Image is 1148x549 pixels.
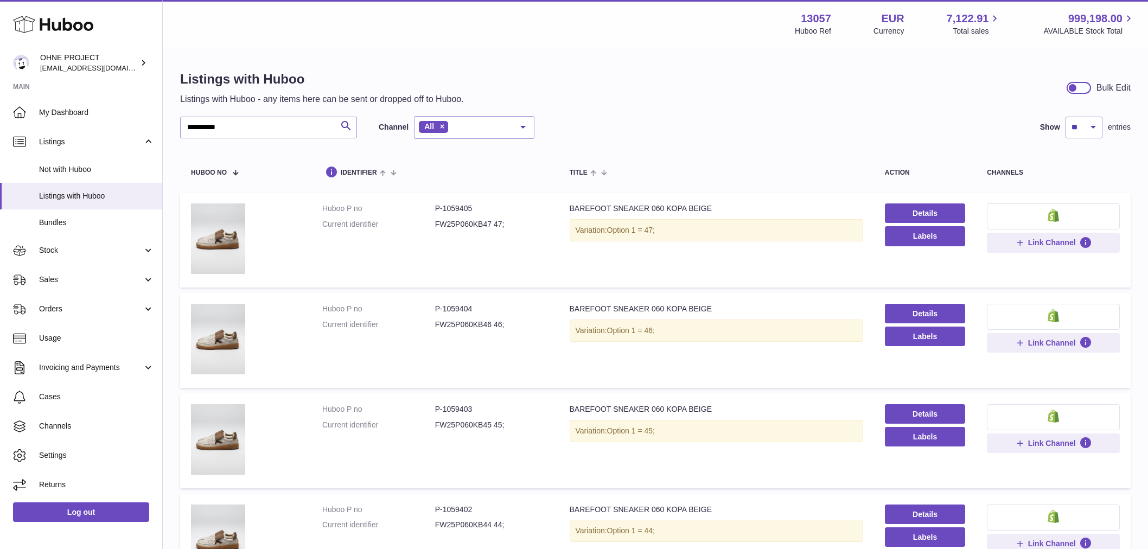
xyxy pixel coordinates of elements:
strong: EUR [881,11,904,26]
div: Huboo Ref [795,26,831,36]
span: Invoicing and Payments [39,362,143,373]
div: OHNE PROJECT [40,53,138,73]
span: Link Channel [1028,238,1076,247]
img: shopify-small.png [1048,209,1059,222]
span: entries [1108,122,1131,132]
img: BAREFOOT SNEAKER 060 KOPA BEIGE [191,203,245,274]
p: Listings with Huboo - any items here can be sent or dropped off to Huboo. [180,93,464,105]
a: Details [885,304,966,323]
span: Stock [39,245,143,256]
span: 999,198.00 [1068,11,1123,26]
div: BAREFOOT SNEAKER 060 KOPA BEIGE [570,505,863,515]
button: Labels [885,327,966,346]
span: All [424,122,434,131]
div: Currency [873,26,904,36]
dt: Current identifier [322,320,435,330]
a: Log out [13,502,149,522]
button: Link Channel [987,433,1120,453]
a: Details [885,203,966,223]
dt: Current identifier [322,219,435,229]
dt: Huboo P no [322,404,435,414]
span: Not with Huboo [39,164,154,175]
span: Option 1 = 47; [607,226,655,234]
dd: FW25P060KB46 46; [435,320,548,330]
dd: P-1059403 [435,404,548,414]
span: Cases [39,392,154,402]
dd: P-1059404 [435,304,548,314]
span: Sales [39,274,143,285]
span: Listings with Huboo [39,191,154,201]
span: 7,122.91 [947,11,989,26]
span: Bundles [39,218,154,228]
span: Orders [39,304,143,314]
dd: FW25P060KB44 44; [435,520,548,530]
span: [EMAIL_ADDRESS][DOMAIN_NAME] [40,63,160,72]
button: Link Channel [987,333,1120,353]
dd: P-1059402 [435,505,548,515]
span: Total sales [953,26,1001,36]
dd: P-1059405 [435,203,548,214]
span: Channels [39,421,154,431]
img: shopify-small.png [1048,309,1059,322]
span: Link Channel [1028,539,1076,548]
h1: Listings with Huboo [180,71,464,88]
span: Option 1 = 46; [607,326,655,335]
div: channels [987,169,1120,176]
label: Channel [379,122,409,132]
div: Variation: [570,219,863,241]
dd: FW25P060KB45 45; [435,420,548,430]
span: Listings [39,137,143,147]
span: title [570,169,588,176]
span: My Dashboard [39,107,154,118]
img: shopify-small.png [1048,510,1059,523]
span: Huboo no [191,169,227,176]
div: Variation: [570,320,863,342]
span: Option 1 = 45; [607,426,655,435]
strong: 13057 [801,11,831,26]
dd: FW25P060KB47 47; [435,219,548,229]
img: shopify-small.png [1048,410,1059,423]
span: Returns [39,480,154,490]
span: Link Channel [1028,338,1076,348]
div: BAREFOOT SNEAKER 060 KOPA BEIGE [570,404,863,414]
dt: Huboo P no [322,203,435,214]
button: Labels [885,226,966,246]
div: BAREFOOT SNEAKER 060 KOPA BEIGE [570,203,863,214]
button: Link Channel [987,233,1120,252]
dt: Current identifier [322,520,435,530]
div: Variation: [570,520,863,542]
dt: Huboo P no [322,304,435,314]
a: Details [885,404,966,424]
img: BAREFOOT SNEAKER 060 KOPA BEIGE [191,404,245,475]
span: AVAILABLE Stock Total [1043,26,1135,36]
div: Bulk Edit [1096,82,1131,94]
a: Details [885,505,966,524]
a: 7,122.91 Total sales [947,11,1002,36]
button: Labels [885,427,966,446]
span: Settings [39,450,154,461]
img: BAREFOOT SNEAKER 060 KOPA BEIGE [191,304,245,374]
label: Show [1040,122,1060,132]
div: action [885,169,966,176]
div: BAREFOOT SNEAKER 060 KOPA BEIGE [570,304,863,314]
span: Usage [39,333,154,343]
button: Labels [885,527,966,547]
dt: Huboo P no [322,505,435,515]
img: internalAdmin-13057@internal.huboo.com [13,55,29,71]
div: Variation: [570,420,863,442]
span: Option 1 = 44; [607,526,655,535]
span: Link Channel [1028,438,1076,448]
a: 999,198.00 AVAILABLE Stock Total [1043,11,1135,36]
dt: Current identifier [322,420,435,430]
span: identifier [341,169,377,176]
